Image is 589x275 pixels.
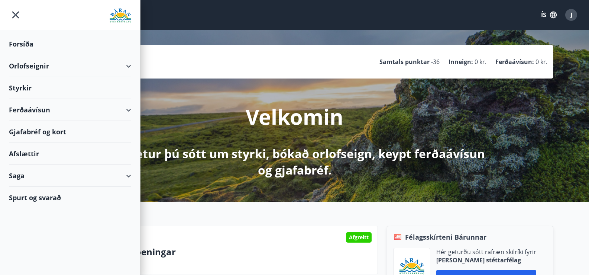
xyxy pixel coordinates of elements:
[449,58,473,66] p: Inneign :
[562,6,580,24] button: J
[436,256,536,264] p: [PERSON_NAME] stéttarfélag
[9,121,131,143] div: Gjafabréf og kort
[110,8,131,23] img: union_logo
[9,8,22,22] button: menu
[9,77,131,99] div: Styrkir
[9,187,131,208] div: Spurt og svarað
[475,58,486,66] span: 0 kr.
[246,102,343,131] p: Velkomin
[9,99,131,121] div: Ferðaávísun
[431,58,440,66] span: -36
[9,165,131,187] div: Saga
[570,11,572,19] span: J
[346,232,372,243] div: Afgreitt
[436,248,536,256] p: Hér geturðu sótt rafræn skilríki fyrir
[98,146,491,178] p: Hér getur þú sótt um styrki, bókað orlofseign, keypt ferðaávísun og gjafabréf.
[535,58,547,66] span: 0 kr.
[9,55,131,77] div: Orlofseignir
[379,58,430,66] p: Samtals punktar
[495,58,534,66] p: Ferðaávísun :
[9,143,131,165] div: Afslættir
[91,246,372,258] p: Sjúkradagpeningar
[9,33,131,55] div: Forsíða
[405,232,486,242] span: Félagsskírteni Bárunnar
[537,8,561,22] button: ÍS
